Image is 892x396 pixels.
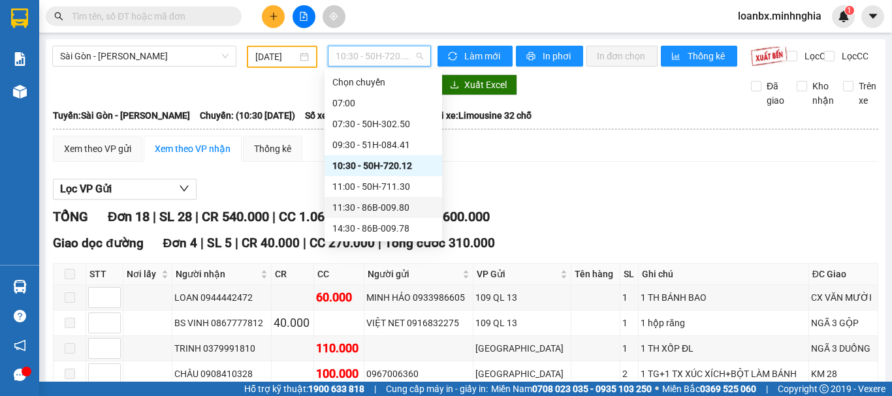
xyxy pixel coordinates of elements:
div: 1 hộp răng [641,316,806,330]
span: Xuất Excel [464,78,507,92]
b: [PERSON_NAME] [75,8,185,25]
div: 109 QL 13 [475,316,569,330]
span: ⚪️ [655,386,659,391]
span: copyright [820,384,829,393]
button: aim [323,5,345,28]
span: VP Gửi [477,267,558,281]
div: Chọn chuyến [325,72,442,93]
span: Miền Bắc [662,382,756,396]
span: Cung cấp máy in - giấy in: [386,382,488,396]
span: Số xe: 50H-720.12 [305,108,379,123]
button: printerIn phơi [516,46,583,67]
span: phone [75,48,86,58]
span: environment [75,31,86,42]
span: Lọc VP Gửi [60,181,112,197]
span: Miền Nam [491,382,652,396]
input: Tìm tên, số ĐT hoặc mã đơn [72,9,226,23]
th: CC [314,264,364,285]
span: CR 540.000 [202,209,269,224]
span: Đơn 4 [163,236,198,251]
img: warehouse-icon [13,85,27,99]
button: plus [262,5,285,28]
span: Giao dọc đường [53,236,144,251]
span: Người gửi [368,267,460,281]
div: 110.000 [316,339,361,358]
span: Loại xe: Limousine 32 chỗ [426,108,532,123]
span: | [200,236,204,251]
span: | [195,209,199,224]
span: caret-down [867,10,879,22]
span: file-add [299,12,308,21]
span: | [235,236,238,251]
span: plus [269,12,278,21]
button: Lọc VP Gửi [53,179,197,200]
span: 10:30 - 50H-720.12 [336,46,423,66]
span: message [14,369,26,381]
img: 9k= [750,46,788,67]
div: TRINH 0379991810 [174,341,268,356]
input: 14/10/2025 [255,50,297,64]
span: download [450,80,459,91]
span: Trên xe [853,79,882,108]
span: | [153,209,156,224]
td: 109 QL 13 [473,285,571,311]
button: file-add [293,5,315,28]
span: Người nhận [176,267,257,281]
span: notification [14,339,26,352]
div: 109 QL 13 [475,290,569,305]
div: 0967006360 [366,367,471,381]
span: | [378,236,381,251]
div: 40.000 [274,314,312,332]
span: Đơn 18 [108,209,150,224]
button: In đơn chọn [586,46,658,67]
div: 1 [622,290,637,305]
span: search [54,12,63,21]
span: Nơi lấy [127,267,159,281]
strong: 0369 525 060 [700,384,756,394]
div: 60.000 [316,288,361,307]
span: 1 [847,6,852,15]
div: 14:30 - 86B-009.78 [332,221,434,236]
div: 100.000 [316,365,361,383]
div: [GEOGRAPHIC_DATA] [475,341,569,356]
td: NGÃ 3 GỘP [809,311,878,336]
td: 109 QL 13 [473,311,571,336]
span: printer [526,52,537,62]
span: Chuyến: (10:30 [DATE]) [200,108,295,123]
div: 1 TH XỐP ĐL [641,341,806,356]
button: syncLàm mới [438,46,513,67]
th: Ghi chú [639,264,809,285]
th: SL [620,264,639,285]
div: 11:00 - 50H-711.30 [332,179,434,194]
span: Làm mới [464,49,502,63]
div: 11:30 - 86B-009.80 [332,200,434,215]
span: Kho nhận [807,79,839,108]
th: ĐC Giao [809,264,878,285]
span: | [272,209,276,224]
button: caret-down [861,5,884,28]
img: solution-icon [13,52,27,66]
span: aim [329,12,338,21]
div: 1 [622,316,637,330]
span: In phơi [543,49,573,63]
li: 02523854854,0913854573, 0913854356 [6,45,249,78]
div: 10:30 - 50H-720.12 [332,159,434,173]
div: Chọn chuyến [332,75,434,89]
span: sync [448,52,459,62]
div: [GEOGRAPHIC_DATA] [475,367,569,381]
div: 1 [622,341,637,356]
th: CR [272,264,315,285]
span: SL 28 [159,209,192,224]
div: 07:00 [332,96,434,110]
th: Tên hàng [571,264,620,285]
strong: 1900 633 818 [308,384,364,394]
strong: 0708 023 035 - 0935 103 250 [532,384,652,394]
span: loanbx.minhnghia [727,8,832,24]
div: 1 TH BÁNH BAO [641,290,806,305]
button: downloadXuất Excel [439,74,517,95]
span: SL 5 [207,236,232,251]
span: | [766,382,768,396]
div: MINH HẢO 0933986605 [366,290,471,305]
img: warehouse-icon [13,280,27,294]
span: Đã giao [761,79,789,108]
